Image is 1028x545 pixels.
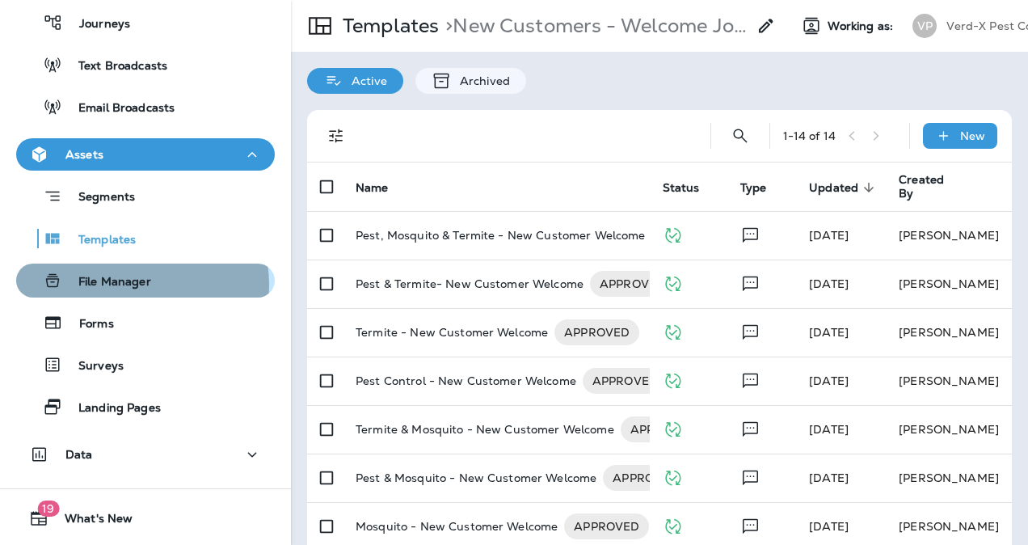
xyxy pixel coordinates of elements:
p: New Customers - Welcome Journey [439,14,747,38]
span: Type [740,180,788,195]
span: Frank Carreno [809,277,849,291]
span: Status [663,181,700,195]
div: APPROVED [590,271,675,297]
td: [PERSON_NAME] [886,260,1012,308]
span: APPROVED [583,373,668,389]
span: Text [740,372,760,387]
p: Pest & Mosquito - New Customer Welcome [356,465,596,491]
span: Frank Carreno [809,519,849,534]
button: Filters [320,120,352,152]
p: Termite & Mosquito - New Customer Welcome [356,416,614,442]
p: Data [65,448,93,461]
p: New [960,129,985,142]
div: VP [912,14,937,38]
div: APPROVED [603,465,688,491]
p: Landing Pages [62,401,161,416]
button: Surveys [16,348,275,382]
span: Published [663,226,683,241]
button: File Manager [16,264,275,298]
p: Termite - New Customer Welcome [356,319,548,345]
td: [PERSON_NAME] [886,405,1012,454]
p: Journeys [63,17,130,32]
td: [PERSON_NAME] [886,454,1012,502]
span: APPROVED [590,276,675,292]
p: Active [343,74,387,87]
span: Updated [809,180,879,195]
p: File Manager [62,275,151,290]
td: [PERSON_NAME] [886,357,1012,405]
p: Pest & Termite- New Customer Welcome [356,271,584,297]
span: Type [740,181,767,195]
span: Created By [899,173,944,201]
button: Assets [16,138,275,171]
span: Frank Carreno [809,422,849,437]
span: Text [740,275,760,289]
span: APPROVED [603,470,688,486]
span: Published [663,518,683,532]
button: Templates [16,222,275,256]
td: [PERSON_NAME] [886,308,1012,357]
p: Pest Control - New Customer Welcome [356,368,576,394]
span: APPROVED [564,518,649,534]
button: Forms [16,306,275,340]
button: Text Broadcasts [16,48,275,82]
span: 19 [37,501,59,517]
button: Data [16,438,275,471]
span: Frank Carreno [809,228,849,243]
div: APPROVED [621,416,706,442]
span: Frank Carreno [809,471,849,485]
span: Created By [899,173,965,201]
span: Name [356,180,410,195]
span: Text [740,226,760,241]
p: Mosquito - New Customer Welcome [356,513,558,539]
p: Surveys [62,359,124,374]
div: 1 - 14 of 14 [783,129,836,142]
p: Segments [62,190,135,206]
span: APPROVED [554,324,639,340]
span: Text [740,323,760,338]
p: Pest, Mosquito & Termite - New Customer Welcome [356,222,646,248]
div: APPROVED [583,368,668,394]
span: Updated [809,181,858,195]
p: Templates [336,14,439,38]
span: Published [663,420,683,435]
button: Landing Pages [16,390,275,424]
span: Published [663,372,683,387]
button: Segments [16,179,275,213]
span: What's New [48,512,133,531]
span: Text [740,420,760,435]
span: Name [356,181,389,195]
span: APPROVED [621,421,706,437]
button: Journeys [16,6,275,40]
p: Text Broadcasts [62,59,167,74]
span: Frank Carreno [809,325,849,340]
p: Assets [65,148,103,161]
span: Status [663,180,721,195]
p: Email Broadcasts [62,101,175,116]
span: Text [740,469,760,484]
td: [PERSON_NAME] [886,211,1012,260]
span: Text [740,518,760,532]
span: Working as: [828,19,896,33]
div: APPROVED [564,513,649,539]
span: Published [663,469,683,484]
span: Frank Carreno [809,374,849,388]
p: Templates [62,233,136,248]
span: Published [663,323,683,338]
button: Search Templates [724,120,756,152]
button: 19What's New [16,502,275,534]
div: APPROVED [554,319,639,345]
p: Archived [452,74,510,87]
button: Email Broadcasts [16,90,275,124]
span: Published [663,275,683,289]
p: Forms [63,317,114,332]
